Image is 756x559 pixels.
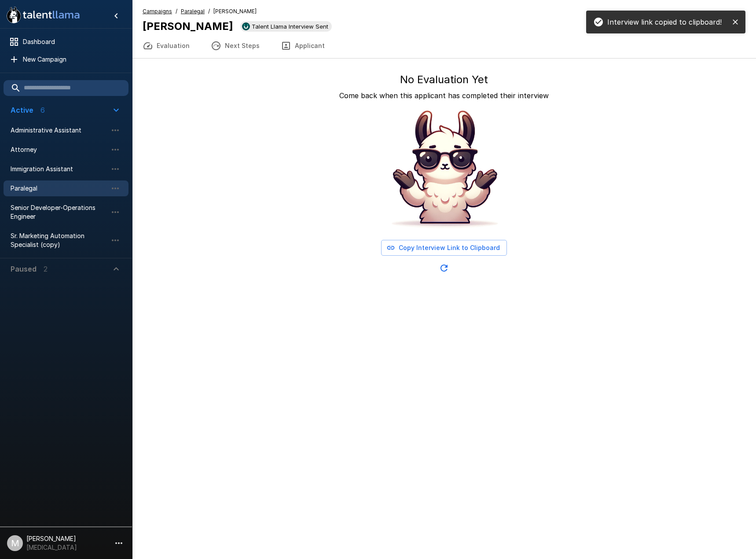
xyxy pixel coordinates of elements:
button: Evaluation [132,33,200,58]
button: Applicant [270,33,335,58]
u: Paralegal [181,8,205,15]
img: Animated document [378,104,510,236]
span: Talent Llama Interview Sent [248,23,332,30]
div: View profile in UKG [240,21,332,32]
button: close [729,15,742,29]
span: [PERSON_NAME] [213,7,257,16]
button: Updated Today - 1:55 PM [435,259,453,277]
u: Campaigns [143,8,172,15]
h5: No Evaluation Yet [400,73,488,87]
b: [PERSON_NAME] [143,20,233,33]
span: / [176,7,177,16]
p: Come back when this applicant has completed their interview [339,90,549,101]
img: ukg_logo.jpeg [242,22,250,30]
button: Next Steps [200,33,270,58]
span: / [208,7,210,16]
p: Interview link copied to clipboard! [607,17,722,27]
button: Copy Interview Link to Clipboard [381,240,507,256]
